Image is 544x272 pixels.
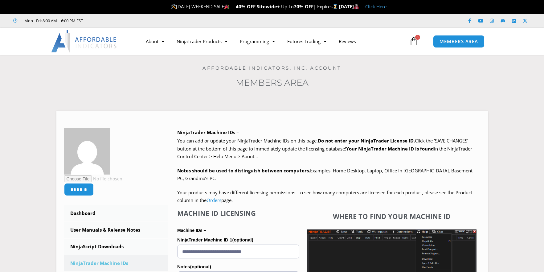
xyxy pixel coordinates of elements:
[64,239,168,255] a: NinjaScript Downloads
[177,235,299,245] label: NinjaTrader Machine ID 1
[333,4,337,9] img: ⌛
[440,39,478,44] span: MEMBERS AREA
[177,129,239,135] b: NinjaTrader Machine IDs –
[346,146,434,152] strong: Your NinjaTrader Machine ID is found
[64,128,110,175] img: a51a53e9e2798f4ff5e9ae80a73b601d047a244580fb7d786b718ed7fd363a4a
[177,189,472,204] span: Your products may have different licensing permissions. To see how many computers are licensed fo...
[177,228,206,233] strong: Machine IDs –
[51,30,117,52] img: LogoAI | Affordable Indicators – NinjaTrader
[64,205,168,221] a: Dashboard
[281,34,333,48] a: Futures Trading
[294,3,313,10] strong: 70% OFF
[202,65,342,71] a: Affordable Indicators, Inc. Account
[92,18,184,24] iframe: Customer reviews powered by Trustpilot
[171,4,176,9] img: 🛠️
[207,197,221,203] a: Orders
[365,3,387,10] a: Click Here
[400,32,427,50] a: 0
[234,34,281,48] a: Programming
[236,77,309,88] a: Members Area
[177,138,318,144] span: You can add or update your NinjaTrader Machine IDs on this page.
[64,222,168,238] a: User Manuals & Release Notes
[177,209,299,217] h4: Machine ID Licensing
[170,34,234,48] a: NinjaTrader Products
[318,138,415,144] b: Do not enter your NinjaTrader License ID.
[433,35,485,48] a: MEMBERS AREA
[177,167,310,174] strong: Notes should be used to distinguish between computers.
[140,34,170,48] a: About
[177,167,472,182] span: Examples: Home Desktop, Laptop, Office In [GEOGRAPHIC_DATA], Basement PC, Grandma’s PC.
[339,3,359,10] strong: [DATE]
[333,34,362,48] a: Reviews
[354,4,359,9] img: 🏭
[415,35,420,40] span: 0
[190,264,211,269] span: (optional)
[177,262,299,271] label: Notes
[224,4,229,9] img: 🎉
[307,212,477,220] h4: Where to find your Machine ID
[140,34,408,48] nav: Menu
[171,3,339,10] span: [DATE] WEEKEND SALE + Up To | Expires
[23,17,83,24] span: Mon - Fri: 8:00 AM – 6:00 PM EST
[177,138,472,159] span: Click the ‘SAVE CHANGES’ button at the bottom of this page to immediately update the licensing da...
[64,255,168,271] a: NinjaTrader Machine IDs
[236,3,277,10] strong: 40% OFF Sitewide
[232,237,253,242] span: (optional)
